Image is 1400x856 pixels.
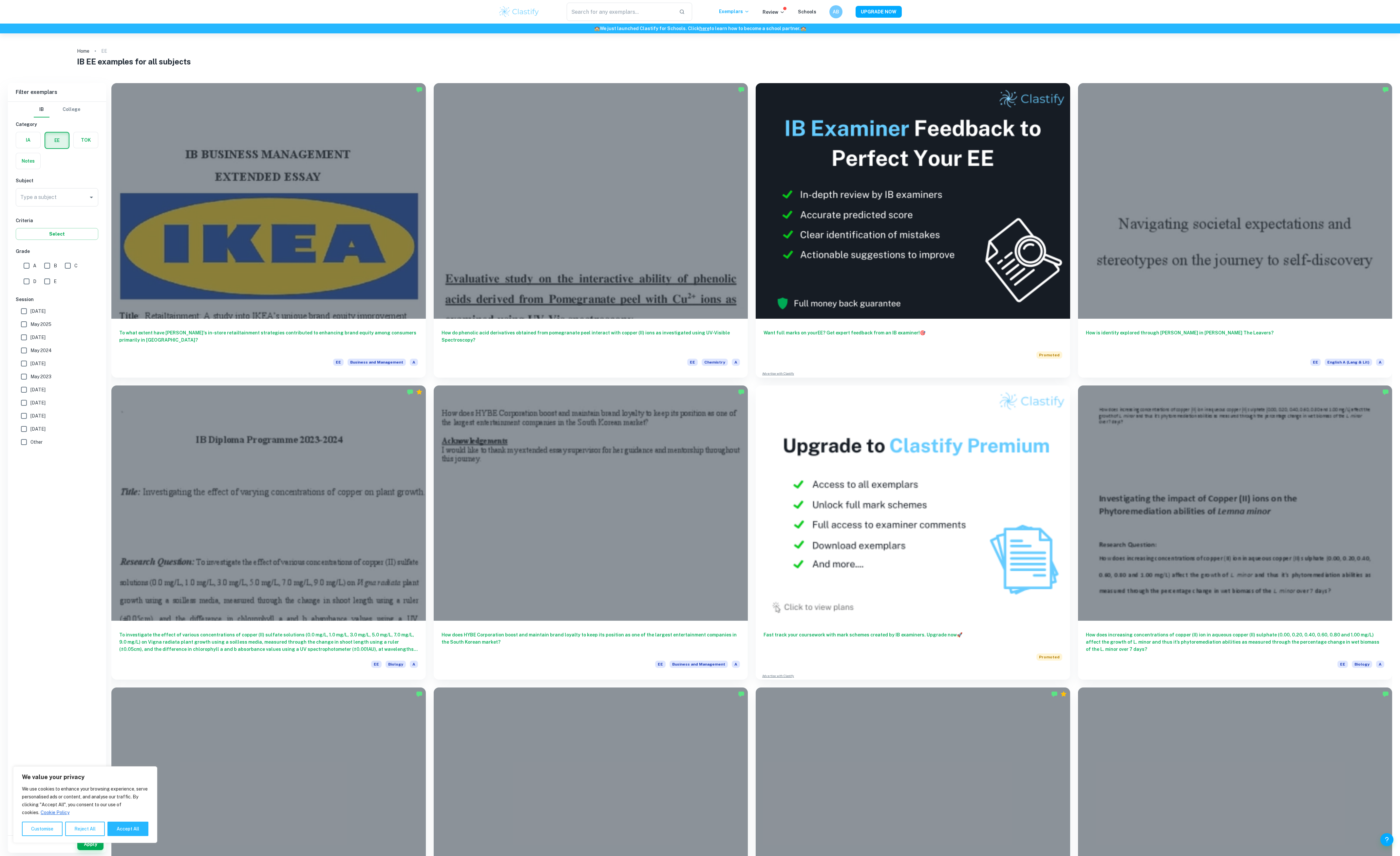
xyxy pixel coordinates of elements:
[74,132,98,148] button: TOK
[16,296,98,303] h6: Session
[1060,691,1067,697] div: Premium
[1382,389,1389,395] img: Marked
[63,102,80,117] button: College
[87,193,96,202] button: Open
[22,785,148,816] p: We use cookies to enhance your browsing experience, serve personalised ads or content, and analys...
[386,661,406,668] span: Biology
[1382,691,1389,697] img: Marked
[416,389,423,395] div: Premium
[756,83,1070,319] img: Thumbnail
[1325,359,1372,366] span: English A (Lang & Lit)
[738,389,745,395] img: Marked
[1078,385,1392,680] a: How does increasing concentrations of copper (II) ion in aqueous copper (II) sulphate (0.00, 0.20...
[764,329,1062,344] h6: Want full marks on your EE ? Get expert feedback from an IB examiner!
[832,8,840,15] h6: AB
[442,329,740,351] h6: How do phenolic acid derivatives obtained from pomegranate peel interact with copper (II) ions as...
[434,385,748,680] a: How does HYBE Corporation boost and maintain brand loyalty to keep its position as one of the lar...
[16,132,40,148] button: IA
[1051,691,1058,697] img: Marked
[798,9,816,14] a: Schools
[30,334,46,341] span: [DATE]
[699,26,709,31] a: here
[763,9,785,16] p: Review
[22,773,148,781] p: We value your privacy
[732,661,740,668] span: A
[30,308,46,315] span: [DATE]
[54,278,57,285] span: E
[77,56,1323,67] h1: IB EE examples for all subjects
[54,262,57,269] span: B
[33,278,36,285] span: D
[567,3,674,21] input: Search for any exemplars...
[738,86,745,93] img: Marked
[762,371,794,376] a: Advertise with Clastify
[77,838,104,850] button: Apply
[348,359,406,366] span: Business and Management
[30,373,51,380] span: May 2023
[111,385,426,680] a: To investigate the effect of various concentrations of copper (II) sulfate solutions (0.0 mg/L, 1...
[1086,329,1385,351] h6: How is identity explored through [PERSON_NAME] in [PERSON_NAME] The Leavers?
[1380,833,1393,846] button: Help and Feedback
[687,359,698,366] span: EE
[16,153,40,169] button: Notes
[30,399,46,406] span: [DATE]
[738,691,745,697] img: Marked
[920,330,925,335] span: 🎯
[16,228,98,240] button: Select
[756,83,1070,378] a: Want full marks on yourEE? Get expert feedback from an IB examiner!PromotedAdvertise with Clastify
[371,661,382,668] span: EE
[111,83,426,378] a: To what extent have [PERSON_NAME]'s in-store retailtainment strategies contributed to enhancing b...
[13,766,157,843] div: We value your privacy
[856,6,902,18] button: UPGRADE NOW
[101,47,107,55] p: EE
[764,631,1062,646] h6: Fast track your coursework with mark schemes created by IB examiners. Upgrade now
[30,386,46,393] span: [DATE]
[16,248,98,255] h6: Grade
[30,438,43,446] span: Other
[434,83,748,378] a: How do phenolic acid derivatives obtained from pomegranate peel interact with copper (II) ions as...
[762,674,794,678] a: Advertise with Clastify
[702,359,728,366] span: Chemistry
[30,425,46,433] span: [DATE]
[498,5,540,18] img: Clastify logo
[410,359,418,366] span: A
[34,102,49,117] button: IB
[416,691,423,697] img: Marked
[8,83,106,101] h6: Filter exemplars
[45,133,69,148] button: EE
[1376,359,1384,366] span: A
[119,631,418,653] h6: To investigate the effect of various concentrations of copper (II) sulfate solutions (0.0 mg/L, 1...
[410,661,418,668] span: A
[16,121,98,128] h6: Category
[107,822,148,836] button: Accept All
[1,25,1399,32] h6: We just launched Clastify for Schools. Click to learn how to become a school partner.
[719,8,749,15] p: Exemplars
[1036,351,1062,359] span: Promoted
[333,359,344,366] span: EE
[442,631,740,653] h6: How does HYBE Corporation boost and maintain brand loyalty to keep its position as one of the lar...
[65,822,105,836] button: Reject All
[40,810,70,815] a: Cookie Policy
[829,5,842,18] button: AB
[77,46,89,56] a: Home
[1352,661,1372,668] span: Biology
[655,661,666,668] span: EE
[756,385,1070,621] img: Thumbnail
[30,412,46,419] span: [DATE]
[34,102,80,117] div: Filter type choice
[1036,653,1062,661] span: Promoted
[119,329,418,351] h6: To what extent have [PERSON_NAME]'s in-store retailtainment strategies contributed to enhancing b...
[33,262,36,269] span: A
[74,262,78,269] span: C
[1376,661,1384,668] span: A
[22,822,63,836] button: Customise
[30,347,52,354] span: May 2024
[957,632,962,637] span: 🚀
[594,26,600,31] span: 🏫
[16,217,98,224] h6: Criteria
[1086,631,1385,653] h6: How does increasing concentrations of copper (II) ion in aqueous copper (II) sulphate (0.00, 0.20...
[416,86,423,93] img: Marked
[30,321,51,328] span: May 2025
[1310,359,1321,366] span: EE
